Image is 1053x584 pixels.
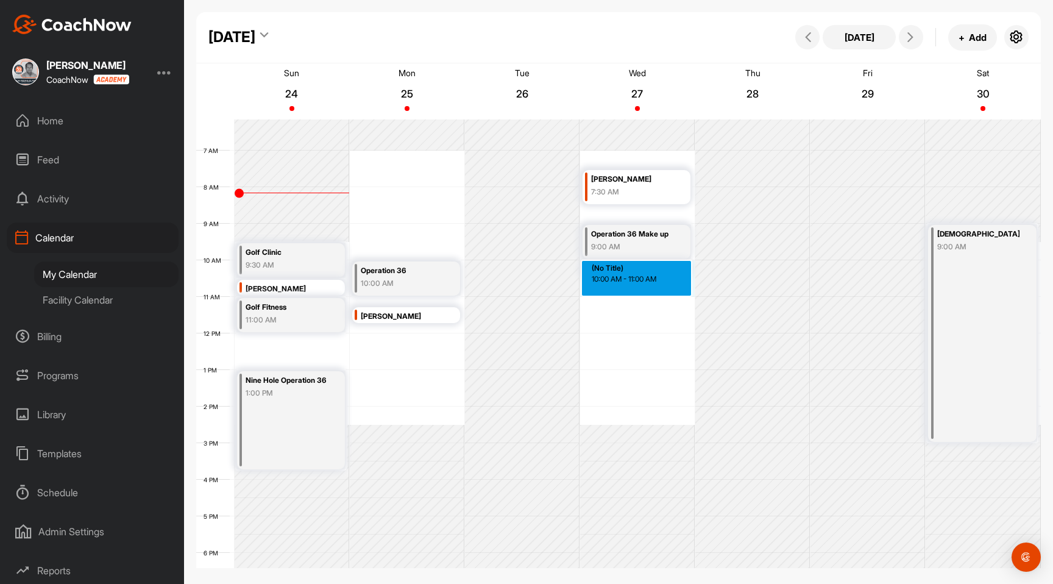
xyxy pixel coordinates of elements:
div: [PERSON_NAME] [591,173,673,187]
div: Library [7,399,179,430]
p: Sat [977,68,989,78]
p: 25 [396,88,418,100]
div: (No Title) [592,263,690,274]
div: Golf Clinic [246,246,328,260]
img: CoachNow [12,15,132,34]
div: My Calendar [34,262,179,287]
p: 26 [511,88,533,100]
div: Operation 36 [361,264,443,278]
div: 1:00 PM [246,388,328,399]
div: [PERSON_NAME] [246,282,328,296]
a: August 26, 2025 [464,63,580,119]
div: Admin Settings [7,516,179,547]
div: 10:00 AM [361,278,443,289]
div: Schedule [7,477,179,508]
div: 9:00 AM [591,241,673,252]
div: 7:30 AM [591,187,673,198]
p: Thu [745,68,760,78]
div: 10:00 AM - 11:00 AM [592,274,690,285]
div: 7 AM [196,147,230,154]
a: August 30, 2025 [926,63,1041,119]
div: 1 PM [196,366,229,374]
div: Home [7,105,179,136]
div: 12 PM [196,330,233,337]
p: Fri [863,68,873,78]
a: August 29, 2025 [810,63,926,119]
div: [PERSON_NAME] [46,60,129,70]
a: August 25, 2025 [349,63,464,119]
div: 11:00 AM [246,315,328,326]
p: 30 [972,88,994,100]
div: [DEMOGRAPHIC_DATA] Out of Town No teaching [937,227,1019,241]
p: Wed [629,68,646,78]
p: 29 [857,88,879,100]
div: Calendar [7,223,179,253]
button: +Add [948,24,997,51]
div: 4 PM [196,476,230,483]
div: 5 PM [196,513,230,520]
div: Templates [7,438,179,469]
div: 9 AM [196,220,231,227]
div: Activity [7,183,179,214]
p: Sun [284,68,299,78]
a: August 28, 2025 [695,63,810,119]
p: 28 [742,88,764,100]
div: 10 AM [196,257,233,264]
div: 9:30 AM [246,260,328,271]
div: Operation 36 Make up [591,227,673,241]
div: 2 PM [196,403,230,410]
a: August 24, 2025 [234,63,349,119]
img: CoachNow acadmey [93,74,129,85]
a: August 27, 2025 [580,63,695,119]
button: [DATE] [823,25,896,49]
div: Billing [7,321,179,352]
div: 6 PM [196,549,230,557]
div: CoachNow [46,74,129,85]
div: [DATE] [208,26,255,48]
span: + [959,31,965,44]
div: 3 PM [196,440,230,447]
div: 11 AM [196,293,232,301]
div: Nine Hole Operation 36 [246,374,328,388]
div: Feed [7,144,179,175]
img: square_f96d48448477b8f81c19b5c515a4a763.jpg [12,59,39,85]
p: Tue [515,68,530,78]
div: Open Intercom Messenger [1012,543,1041,572]
div: 8 AM [196,183,231,191]
div: Facility Calendar [34,287,179,313]
div: Golf Fitness [246,301,328,315]
p: 24 [281,88,303,100]
div: 9:00 AM [937,241,1019,252]
div: Programs [7,360,179,391]
p: 27 [626,88,648,100]
p: Mon [399,68,416,78]
div: [PERSON_NAME] [361,310,443,324]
